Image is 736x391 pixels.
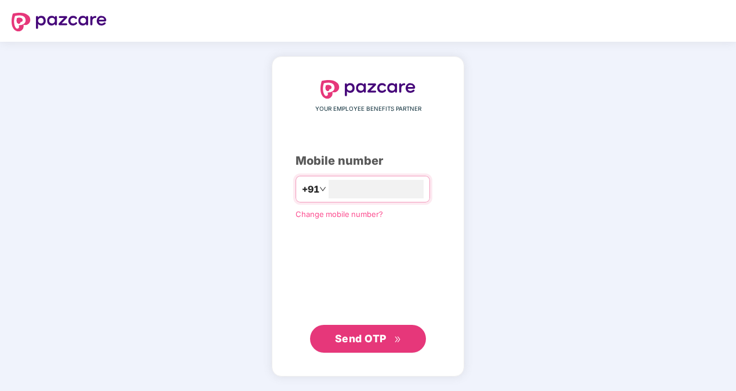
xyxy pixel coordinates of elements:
[12,13,107,31] img: logo
[296,152,440,170] div: Mobile number
[319,186,326,193] span: down
[320,80,416,99] img: logo
[335,332,387,345] span: Send OTP
[296,209,383,219] a: Change mobile number?
[302,182,319,197] span: +91
[310,325,426,353] button: Send OTPdouble-right
[394,336,402,343] span: double-right
[315,104,421,114] span: YOUR EMPLOYEE BENEFITS PARTNER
